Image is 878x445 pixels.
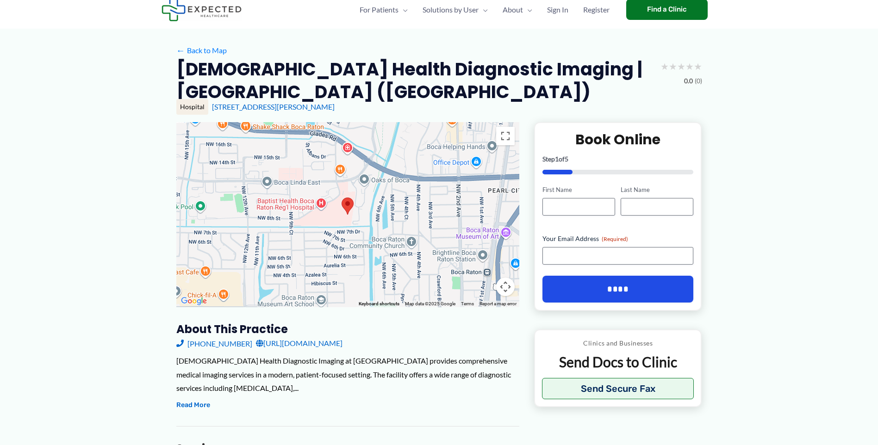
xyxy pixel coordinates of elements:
img: Google [179,295,209,307]
span: ★ [685,58,694,75]
span: Map data ©2025 Google [405,301,455,306]
a: Terms [461,301,474,306]
button: Keyboard shortcuts [359,301,399,307]
a: Report a map error [479,301,517,306]
span: ★ [677,58,685,75]
h2: Book Online [542,130,694,148]
span: (0) [695,75,702,87]
p: Clinics and Businesses [542,337,694,349]
span: (Required) [602,235,628,242]
a: [STREET_ADDRESS][PERSON_NAME] [212,102,335,111]
label: First Name [542,185,615,194]
span: ★ [669,58,677,75]
label: Your Email Address [542,234,694,243]
span: 1 [555,155,559,163]
p: Step of [542,156,694,162]
div: [DEMOGRAPHIC_DATA] Health Diagnostic Imaging at [GEOGRAPHIC_DATA] provides comprehensive medical ... [176,354,519,395]
button: Send Secure Fax [542,378,694,399]
label: Last Name [621,185,693,194]
span: 5 [565,155,568,163]
span: 0.0 [684,75,693,87]
button: Map camera controls [496,278,515,296]
span: ★ [660,58,669,75]
h2: [DEMOGRAPHIC_DATA] Health Diagnostic Imaging | [GEOGRAPHIC_DATA] ([GEOGRAPHIC_DATA]) [176,58,653,104]
div: Hospital [176,99,208,115]
button: Toggle fullscreen view [496,127,515,145]
a: ←Back to Map [176,43,227,57]
a: Open this area in Google Maps (opens a new window) [179,295,209,307]
h3: About this practice [176,322,519,336]
span: ★ [694,58,702,75]
span: ← [176,46,185,55]
a: [URL][DOMAIN_NAME] [256,336,342,350]
a: [PHONE_NUMBER] [176,336,252,350]
button: Read More [176,400,210,411]
p: Send Docs to Clinic [542,353,694,371]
